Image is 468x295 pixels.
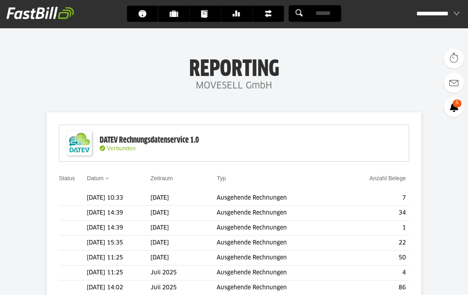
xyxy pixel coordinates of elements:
[405,271,460,291] iframe: Öffnet ein Widget, in dem Sie weitere Informationen finden
[217,221,340,236] td: Ausgehende Rechnungen
[87,251,150,265] td: [DATE] 11:25
[217,236,340,251] td: Ausgehende Rechnungen
[217,191,340,206] td: Ausgehende Rechnungen
[340,206,409,221] td: 34
[87,175,103,181] a: Datum
[150,206,217,221] td: [DATE]
[150,236,217,251] td: [DATE]
[190,6,221,22] a: Dokumente
[150,265,217,280] td: Juli 2025
[217,265,340,280] td: Ausgehende Rechnungen
[59,175,75,181] a: Status
[217,206,340,221] td: Ausgehende Rechnungen
[340,191,409,206] td: 7
[87,206,150,221] td: [DATE] 14:39
[81,57,387,78] h1: Reporting
[453,99,462,107] span: 5
[138,6,152,22] span: Dashboard
[150,251,217,265] td: [DATE]
[105,178,111,179] img: sort_desc.gif
[107,146,136,152] span: Verbunden
[264,6,278,22] span: Finanzen
[63,127,96,159] img: DATEV-Datenservice Logo
[150,221,217,236] td: [DATE]
[217,175,226,181] a: Typ
[340,221,409,236] td: 1
[159,6,190,22] a: Kunden
[150,175,173,181] a: Zeitraum
[201,6,215,22] span: Dokumente
[87,191,150,206] td: [DATE] 10:33
[370,175,406,181] a: Anzahl Belege
[150,191,217,206] td: [DATE]
[170,6,183,22] span: Kunden
[100,135,199,145] div: DATEV Rechnungsdatenservice 1.0
[340,251,409,265] td: 50
[340,236,409,251] td: 22
[127,6,158,22] a: Dashboard
[444,97,464,117] a: 5
[87,236,150,251] td: [DATE] 15:35
[217,251,340,265] td: Ausgehende Rechnungen
[87,265,150,280] td: [DATE] 11:25
[340,265,409,280] td: 4
[87,221,150,236] td: [DATE] 14:39
[233,6,246,22] span: Banking
[221,6,253,22] a: Banking
[6,6,74,19] img: fastbill_logo_white.png
[253,6,284,22] a: Finanzen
